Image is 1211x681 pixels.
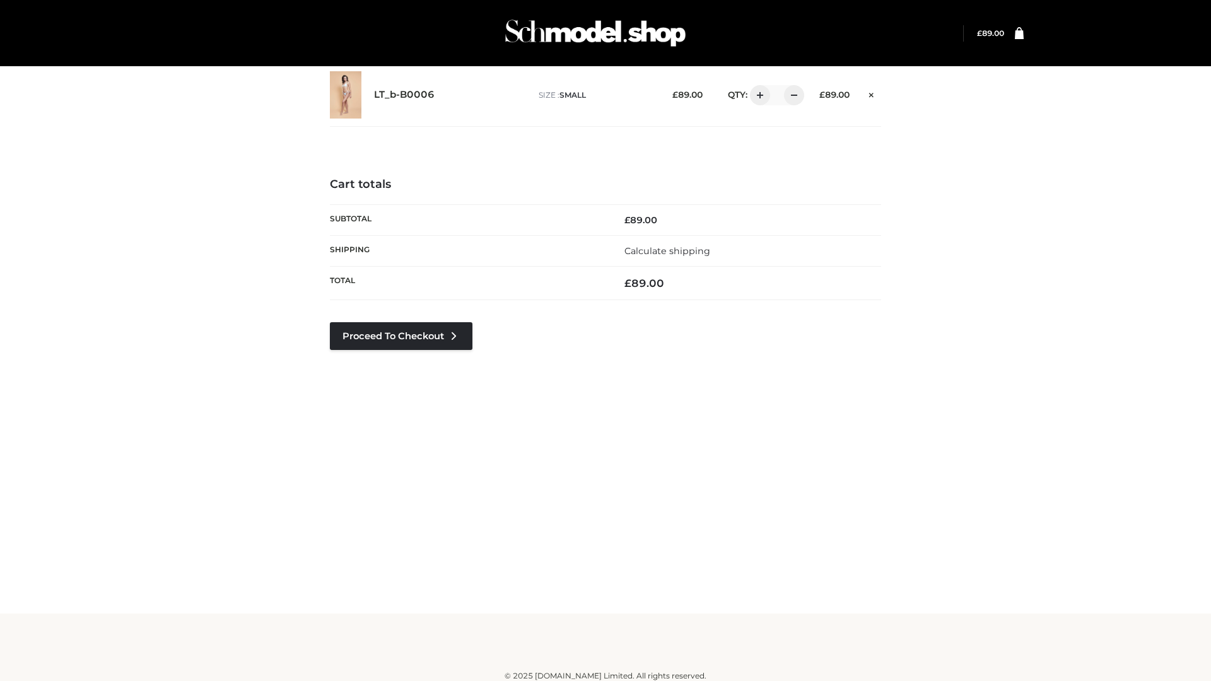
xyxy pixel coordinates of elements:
bdi: 89.00 [672,90,703,100]
a: Calculate shipping [624,245,710,257]
span: £ [624,214,630,226]
span: £ [672,90,678,100]
span: £ [819,90,825,100]
a: Proceed to Checkout [330,322,472,350]
img: Schmodel Admin 964 [501,8,690,58]
div: QTY: [715,85,800,105]
th: Total [330,267,605,300]
span: SMALL [559,90,586,100]
a: LT_b-B0006 [374,89,435,101]
th: Subtotal [330,204,605,235]
bdi: 89.00 [977,28,1004,38]
img: LT_b-B0006 - SMALL [330,71,361,119]
bdi: 89.00 [624,214,657,226]
a: £89.00 [977,28,1004,38]
a: Remove this item [862,85,881,102]
span: £ [977,28,982,38]
th: Shipping [330,235,605,266]
bdi: 89.00 [819,90,850,100]
span: £ [624,277,631,289]
bdi: 89.00 [624,277,664,289]
p: size : [539,90,653,101]
h4: Cart totals [330,178,881,192]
